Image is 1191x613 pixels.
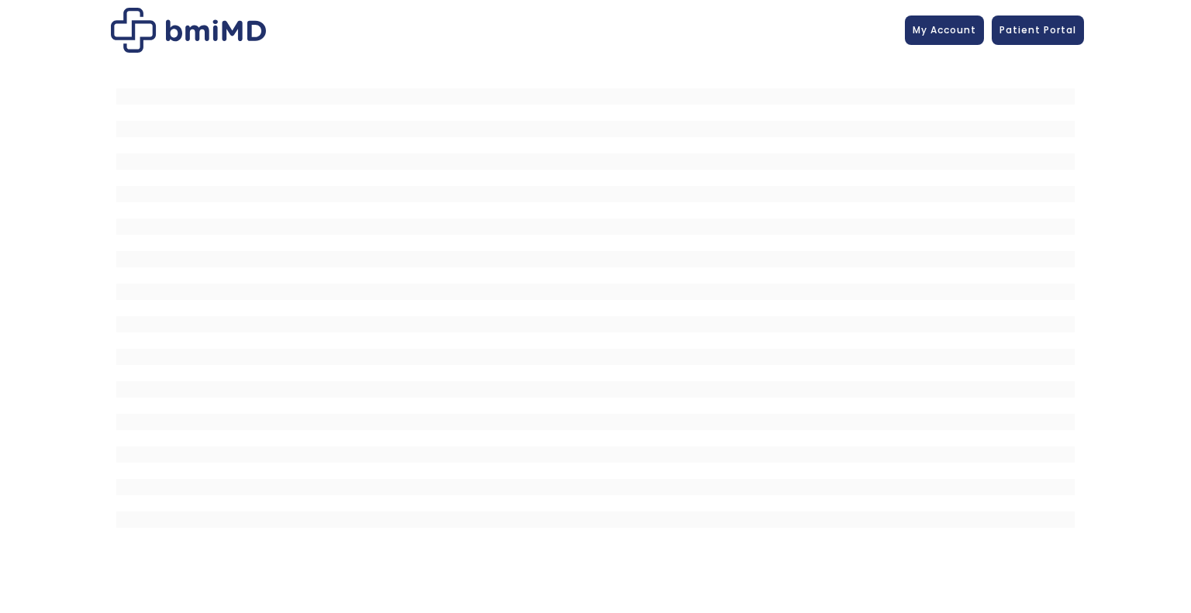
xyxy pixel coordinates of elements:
span: Patient Portal [999,23,1076,36]
iframe: MDI Patient Messaging Portal [116,72,1075,537]
img: Patient Messaging Portal [111,8,266,53]
span: My Account [913,23,976,36]
a: Patient Portal [992,15,1084,45]
a: My Account [905,15,984,45]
